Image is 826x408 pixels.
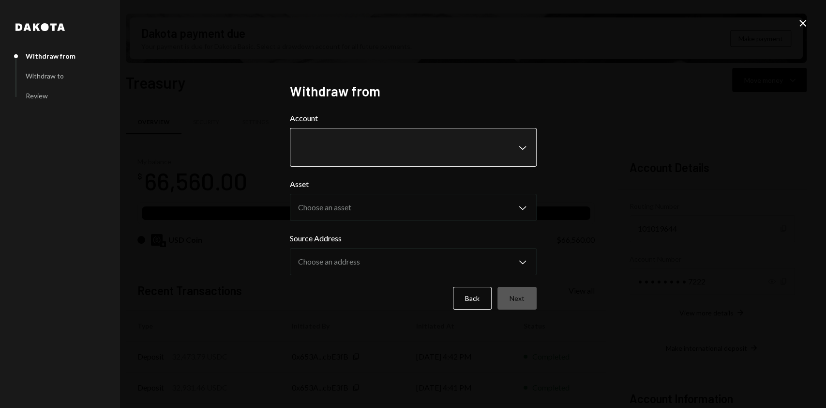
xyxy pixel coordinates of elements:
[290,248,537,275] button: Source Address
[290,194,537,221] button: Asset
[290,128,537,167] button: Account
[453,287,492,310] button: Back
[290,82,537,101] h2: Withdraw from
[290,233,537,244] label: Source Address
[26,72,64,80] div: Withdraw to
[26,52,75,60] div: Withdraw from
[290,112,537,124] label: Account
[26,92,48,100] div: Review
[290,178,537,190] label: Asset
